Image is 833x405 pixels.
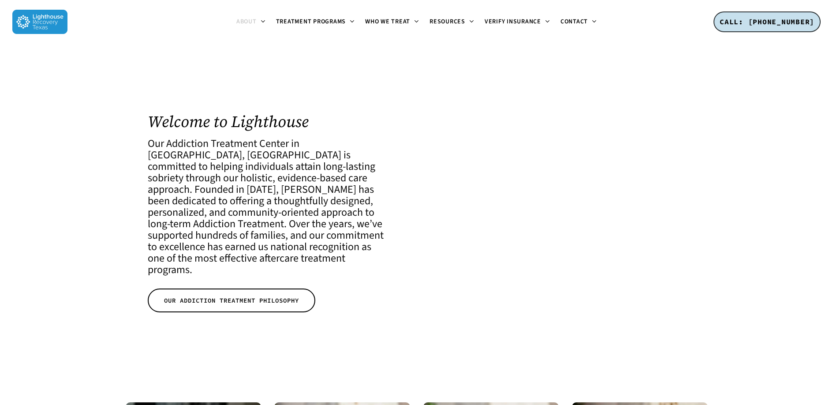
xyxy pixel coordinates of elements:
a: About [231,19,271,26]
span: Who We Treat [365,17,410,26]
a: OUR ADDICTION TREATMENT PHILOSOPHY [148,289,315,312]
img: Lighthouse Recovery Texas [12,10,67,34]
span: Contact [560,17,588,26]
a: Treatment Programs [271,19,360,26]
h4: Our Addiction Treatment Center in [GEOGRAPHIC_DATA], [GEOGRAPHIC_DATA] is committed to helping in... [148,138,389,276]
a: Who We Treat [360,19,424,26]
span: Verify Insurance [485,17,541,26]
span: Resources [430,17,465,26]
h1: Welcome to Lighthouse [148,112,389,131]
a: Resources [424,19,479,26]
span: CALL: [PHONE_NUMBER] [720,17,814,26]
a: CALL: [PHONE_NUMBER] [713,11,821,33]
span: Treatment Programs [276,17,346,26]
span: About [236,17,257,26]
a: Contact [555,19,602,26]
a: Verify Insurance [479,19,555,26]
span: OUR ADDICTION TREATMENT PHILOSOPHY [164,296,299,305]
